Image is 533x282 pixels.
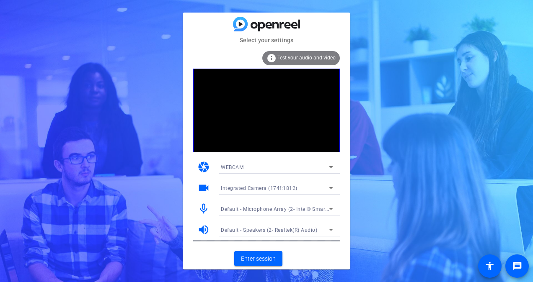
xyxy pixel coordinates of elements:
[234,251,282,266] button: Enter session
[221,205,435,212] span: Default - Microphone Array (2- Intel® Smart Sound Technology for Digital Microphones)
[277,55,336,61] span: Test your audio and video
[221,185,298,191] span: Integrated Camera (174f:1812)
[221,164,243,170] span: WEBCAM
[197,223,210,236] mat-icon: volume_up
[221,227,317,233] span: Default - Speakers (2- Realtek(R) Audio)
[197,161,210,173] mat-icon: camera
[266,53,277,63] mat-icon: info
[512,261,522,271] mat-icon: message
[183,36,350,45] mat-card-subtitle: Select your settings
[241,254,276,263] span: Enter session
[197,182,210,194] mat-icon: videocam
[485,261,495,271] mat-icon: accessibility
[197,203,210,215] mat-icon: mic_none
[233,17,300,31] img: blue-gradient.svg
